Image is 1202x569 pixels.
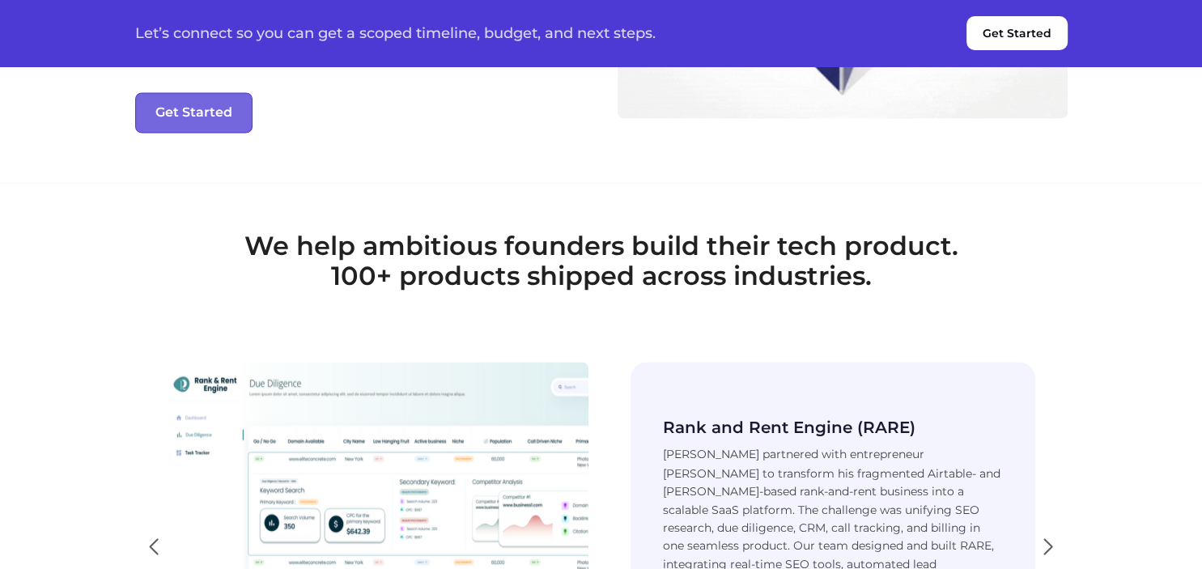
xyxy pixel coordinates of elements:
button: Get Started [966,16,1068,50]
p: Let’s connect so you can get a scoped timeline, budget, and next steps. [135,25,656,41]
h2: We help ambitious founders build their tech product. 100+ products shipped across industries. [135,231,1068,291]
button: Get Started [135,92,253,133]
div: Next slide [1038,529,1060,564]
h3: Rank and Rent Engine (RARE) [663,418,1003,437]
a: Get Started [135,105,253,121]
div: Previous slide [143,529,165,564]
